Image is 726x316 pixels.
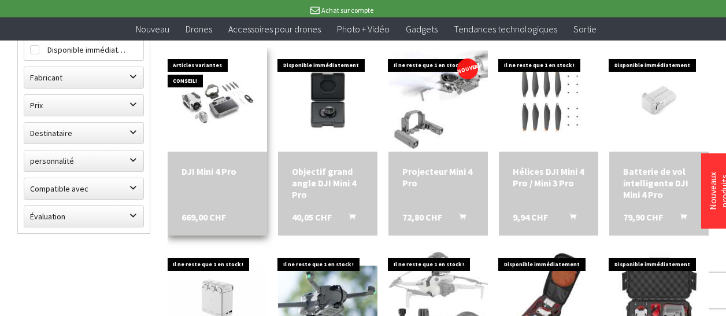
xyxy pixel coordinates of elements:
img: Objectif grand angle DJI Mini 4 Pro [278,60,377,139]
font: Fabricant [30,72,62,83]
font: Prix [30,100,43,111]
a: DJI Mini 4 Pro 669,00 CHF [181,166,253,177]
a: Hélices DJI Mini 4 Pro / Mini 3 Pro 9,94 CHF Ajouter au panier [513,166,584,189]
button: Ajouter au panier [555,211,583,226]
font: Sortie [573,23,597,35]
font: Évaluation [30,211,65,222]
img: Batterie de vol intelligente DJI Mini 4 Pro [609,60,709,139]
button: Ajouter au panier [666,211,694,226]
font: Compatible avec [30,183,88,194]
label: Destinataire [24,123,143,144]
a: Projecteur Mini 4 Pro 72,80 CHF Ajouter au panier [402,166,474,189]
a: Photo + Vidéo [329,17,398,41]
font: Gadgets [406,23,438,35]
label: Disponible immédiatement [24,39,143,60]
img: Hélices DJI Mini 4 Pro / Mini 3 Pro [499,60,598,139]
a: Objectif grand angle DJI Mini 4 Pro 40,05 CHF Ajouter au panier [292,166,364,200]
a: Batterie de vol intelligente DJI Mini 4 Pro 79,90 CHF Ajouter au panier [623,166,695,200]
img: Projecteur Mini 4 Pro [388,50,488,149]
a: Accessoires pour drones [220,17,329,41]
img: DJI Mini 4 Pro [168,60,267,139]
font: 40,05 CHF [292,211,332,223]
a: Tendances technologiques [446,17,565,41]
a: Gadgets [398,17,446,41]
font: Photo + Vidéo [337,23,390,35]
button: Ajouter au panier [445,211,473,226]
font: Accessoires pour drones [228,23,321,35]
a: Drones [177,17,220,41]
font: 669,00 CHF [181,211,226,223]
font: Nouveau [136,23,169,35]
font: DJI Mini 4 Pro [181,166,236,177]
font: Drones [186,23,212,35]
font: Batterie de vol intelligente DJI Mini 4 Pro [623,166,688,200]
font: 72,80 CHF [402,211,442,223]
button: Ajouter au panier [335,211,362,226]
label: Prix [24,95,143,116]
font: Objectif grand angle DJI Mini 4 Pro [292,166,356,200]
font: 9,94 CHF [513,211,548,223]
font: personnalité [30,156,74,166]
label: personnalité [24,150,143,171]
font: Tendances technologiques [454,23,557,35]
label: Fabricant [24,67,143,88]
a: Sortie [565,17,605,41]
label: Compatible avec [24,178,143,199]
label: Évaluation [24,206,143,227]
font: Projecteur Mini 4 Pro [402,166,472,189]
font: Destinataire [30,128,72,138]
font: Hélices DJI Mini 4 Pro / Mini 3 Pro [513,166,584,189]
font: 79,90 CHF [623,211,663,223]
a: Nouveau [128,17,177,41]
font: Disponible immédiatement [47,45,140,55]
